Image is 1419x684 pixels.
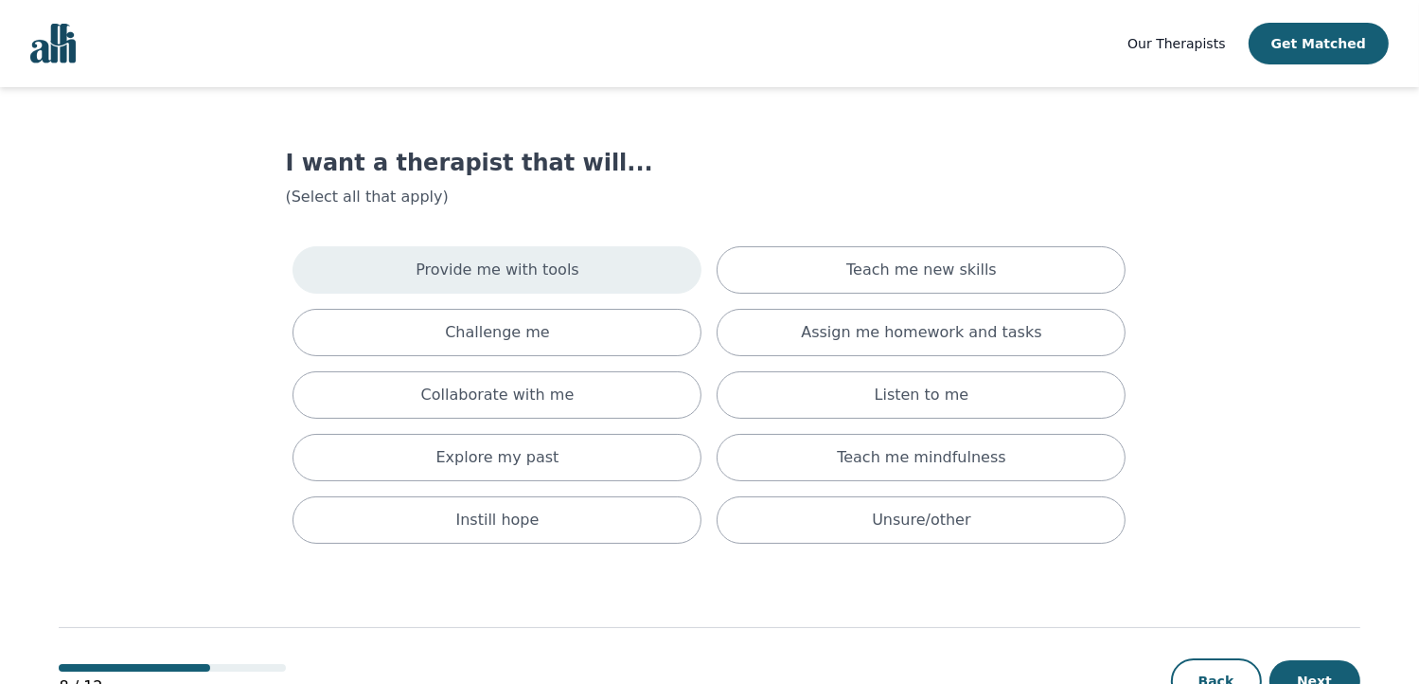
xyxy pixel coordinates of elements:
[875,384,969,406] p: Listen to me
[456,509,540,531] p: Instill hope
[1249,23,1389,64] button: Get Matched
[285,186,1133,208] p: (Select all that apply)
[837,446,1005,469] p: Teach me mindfulness
[1127,36,1225,51] span: Our Therapists
[445,321,550,344] p: Challenge me
[846,259,997,281] p: Teach me new skills
[416,259,579,281] p: Provide me with tools
[872,509,970,531] p: Unsure/other
[421,384,575,406] p: Collaborate with me
[285,148,1133,178] h1: I want a therapist that will...
[801,321,1041,344] p: Assign me homework and tasks
[30,24,76,63] img: alli logo
[436,446,559,469] p: Explore my past
[1127,32,1225,55] a: Our Therapists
